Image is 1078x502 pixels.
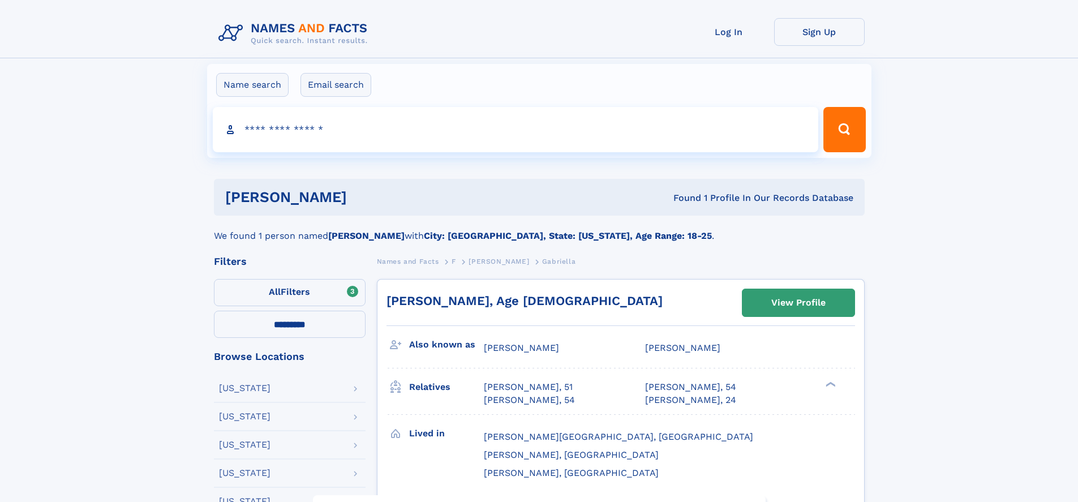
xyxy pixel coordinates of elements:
span: [PERSON_NAME], [GEOGRAPHIC_DATA] [484,449,659,460]
input: search input [213,107,819,152]
h3: Also known as [409,335,484,354]
div: [US_STATE] [219,469,270,478]
span: All [269,286,281,297]
div: [US_STATE] [219,440,270,449]
div: View Profile [771,290,826,316]
b: City: [GEOGRAPHIC_DATA], State: [US_STATE], Age Range: 18-25 [424,230,712,241]
a: [PERSON_NAME], 51 [484,381,573,393]
b: [PERSON_NAME] [328,230,405,241]
a: [PERSON_NAME], 24 [645,394,736,406]
span: [PERSON_NAME], [GEOGRAPHIC_DATA] [484,467,659,478]
img: Logo Names and Facts [214,18,377,49]
div: ❯ [823,381,836,388]
a: Names and Facts [377,254,439,268]
span: [PERSON_NAME][GEOGRAPHIC_DATA], [GEOGRAPHIC_DATA] [484,431,753,442]
div: [US_STATE] [219,384,270,393]
a: [PERSON_NAME] [469,254,529,268]
span: Gabriella [542,258,575,265]
span: F [452,258,456,265]
a: View Profile [742,289,854,316]
h1: [PERSON_NAME] [225,190,510,204]
div: Filters [214,256,366,267]
span: [PERSON_NAME] [645,342,720,353]
button: Search Button [823,107,865,152]
a: [PERSON_NAME], 54 [645,381,736,393]
span: [PERSON_NAME] [469,258,529,265]
h3: Lived in [409,424,484,443]
label: Filters [214,279,366,306]
div: We found 1 person named with . [214,216,865,243]
label: Email search [300,73,371,97]
div: Found 1 Profile In Our Records Database [510,192,853,204]
span: [PERSON_NAME] [484,342,559,353]
label: Name search [216,73,289,97]
a: Log In [684,18,774,46]
a: [PERSON_NAME], Age [DEMOGRAPHIC_DATA] [386,294,663,308]
h3: Relatives [409,377,484,397]
div: Browse Locations [214,351,366,362]
a: [PERSON_NAME], 54 [484,394,575,406]
div: [US_STATE] [219,412,270,421]
a: Sign Up [774,18,865,46]
a: F [452,254,456,268]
